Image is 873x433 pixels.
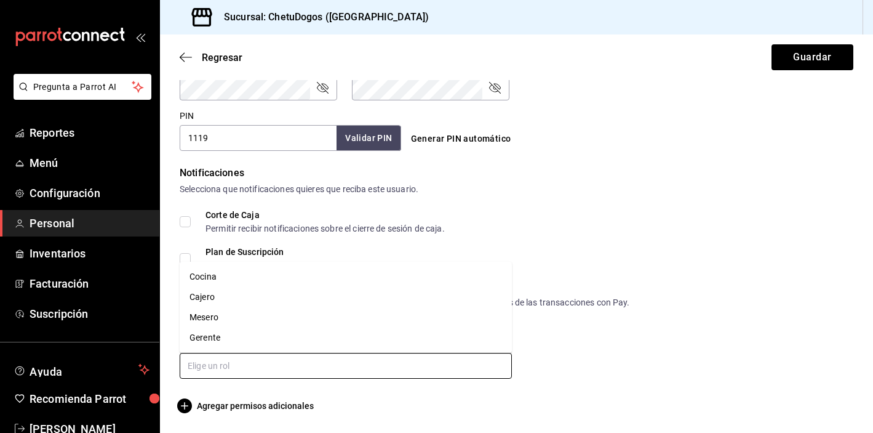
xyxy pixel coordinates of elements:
[180,287,512,307] li: Cajero
[30,306,149,322] span: Suscripción
[205,248,401,256] div: Plan de Suscripción
[337,126,401,151] button: Validar PIN
[30,245,149,262] span: Inventarios
[205,211,445,219] div: Corte de Caja
[30,185,149,201] span: Configuración
[30,124,149,141] span: Reportes
[30,155,149,171] span: Menú
[205,224,445,233] div: Permitir recibir notificaciones sobre el cierre de sesión de caja.
[315,80,330,95] button: passwordField
[214,10,429,25] h3: Sucursal: ChetuDogos ([GEOGRAPHIC_DATA])
[30,275,149,292] span: Facturación
[202,52,242,63] span: Regresar
[406,127,516,150] button: Generar PIN automático
[30,215,149,232] span: Personal
[180,307,512,328] li: Mesero
[135,32,145,42] button: open_drawer_menu
[180,328,512,348] li: Gerente
[180,353,512,379] input: Elige un rol
[180,267,512,287] li: Cocina
[771,44,853,70] button: Guardar
[33,81,132,94] span: Pregunta a Parrot AI
[30,362,134,377] span: Ayuda
[9,89,151,102] a: Pregunta a Parrot AI
[30,391,149,407] span: Recomienda Parrot
[14,74,151,100] button: Pregunta a Parrot AI
[180,399,314,413] button: Agregar permisos adicionales
[180,183,853,196] div: Selecciona que notificaciones quieres que reciba este usuario.
[180,166,853,180] div: Notificaciones
[180,111,194,120] label: PIN
[487,80,502,95] button: passwordField
[180,125,337,151] input: 3 a 6 dígitos
[180,326,853,343] div: Roles
[180,52,242,63] button: Regresar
